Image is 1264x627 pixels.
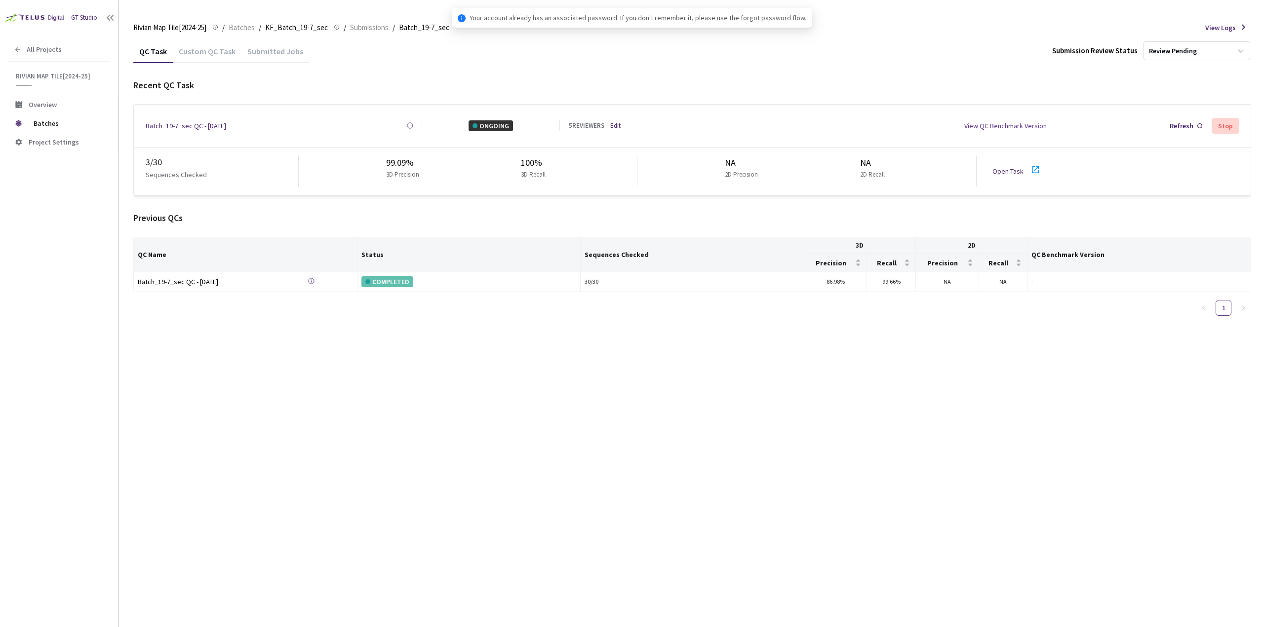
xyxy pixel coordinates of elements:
[386,170,419,180] p: 3D Precision
[134,237,357,272] th: QC Name
[361,276,413,287] div: COMPLETED
[133,78,1251,92] div: Recent QC Task
[357,237,581,272] th: Status
[1170,120,1193,131] div: Refresh
[138,276,276,287] div: Batch_19-7_sec QC - [DATE]
[386,156,423,170] div: 99.09%
[71,13,97,23] div: GT Studio
[1205,22,1236,33] span: View Logs
[1240,305,1246,311] span: right
[860,170,885,180] p: 2D Recall
[804,237,916,254] th: 3D
[916,272,979,292] td: NA
[344,22,346,34] li: /
[259,22,261,34] li: /
[16,72,104,80] span: Rivian Map Tile[2024-25]
[725,170,758,180] p: 2D Precision
[348,22,391,33] a: Submissions
[138,276,276,288] a: Batch_19-7_sec QC - [DATE]
[133,211,1251,225] div: Previous QCs
[1235,300,1251,316] li: Next Page
[133,46,173,63] div: QC Task
[146,155,298,169] div: 3 / 30
[1052,45,1138,57] div: Submission Review Status
[521,170,546,180] p: 3D Recall
[521,156,550,170] div: 100%
[29,100,57,109] span: Overview
[1196,300,1212,316] button: left
[1031,277,1247,287] div: -
[1201,305,1207,311] span: left
[146,169,207,180] p: Sequences Checked
[133,22,206,34] span: Rivian Map Tile[2024-25]
[979,272,1028,292] td: NA
[725,156,762,170] div: NA
[804,272,867,292] td: 86.98%
[983,259,1014,267] span: Recall
[229,22,255,34] span: Batches
[1196,300,1212,316] li: Previous Page
[173,46,241,63] div: Custom QC Task
[29,138,79,147] span: Project Settings
[227,22,257,33] a: Batches
[1216,300,1231,315] a: 1
[569,121,604,131] div: 5 REVIEWERS
[393,22,395,34] li: /
[27,45,62,54] span: All Projects
[581,237,804,272] th: Sequences Checked
[469,120,513,131] div: ONGOING
[804,254,867,272] th: Precision
[1216,300,1231,316] li: 1
[916,237,1027,254] th: 2D
[222,22,225,34] li: /
[470,12,806,23] span: Your account already has an associated password. If you don't remember it, please use the forgot ...
[1218,122,1233,130] div: Stop
[34,113,101,133] span: Batches
[399,22,449,34] span: Batch_19-7_sec
[860,156,889,170] div: NA
[1149,46,1197,56] div: Review Pending
[458,14,466,22] span: info-circle
[992,167,1024,176] a: Open Task
[920,259,965,267] span: Precision
[964,120,1047,131] div: View QC Benchmark Version
[1235,300,1251,316] button: right
[867,254,916,272] th: Recall
[871,259,902,267] span: Recall
[808,259,853,267] span: Precision
[867,272,916,292] td: 99.66%
[265,22,328,34] span: KF_Batch_19-7_sec
[146,120,226,131] a: Batch_19-7_sec QC - [DATE]
[241,46,309,63] div: Submitted Jobs
[916,254,979,272] th: Precision
[350,22,389,34] span: Submissions
[610,121,621,131] a: Edit
[1027,237,1251,272] th: QC Benchmark Version
[979,254,1028,272] th: Recall
[585,277,800,287] div: 30 / 30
